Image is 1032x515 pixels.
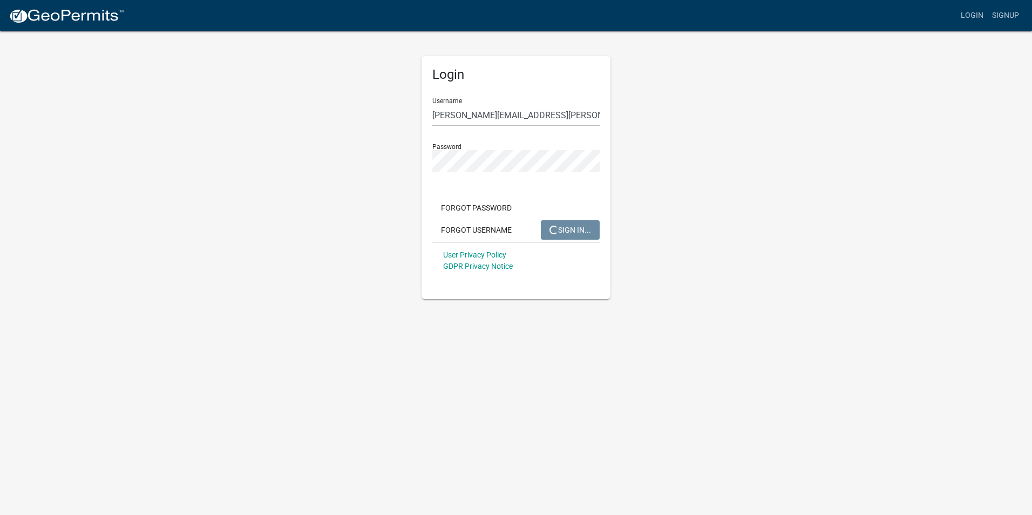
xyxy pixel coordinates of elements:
span: SIGN IN... [549,225,591,234]
h5: Login [432,67,600,83]
a: User Privacy Policy [443,250,506,259]
button: Forgot Password [432,198,520,218]
a: GDPR Privacy Notice [443,262,513,270]
button: Forgot Username [432,220,520,240]
button: SIGN IN... [541,220,600,240]
a: Signup [988,5,1023,26]
a: Login [956,5,988,26]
